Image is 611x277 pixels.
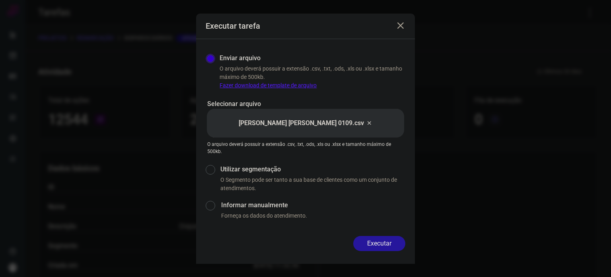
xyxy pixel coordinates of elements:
[207,141,404,155] p: O arquivo deverá possuir a extensão .csv, .txt, .ods, .xls ou .xlsx e tamanho máximo de 500kb.
[220,65,405,90] p: O arquivo deverá possuir a extensão .csv, .txt, .ods, .xls ou .xlsx e tamanho máximo de 500kb.
[220,53,261,63] label: Enviar arquivo
[207,99,404,109] p: Selecionar arquivo
[353,236,405,251] button: Executar
[220,165,405,174] label: Utilizar segmentação
[221,200,405,210] label: Informar manualmente
[221,212,405,220] p: Forneça os dados do atendimento.
[206,21,260,31] h3: Executar tarefa
[220,176,405,193] p: O Segmento pode ser tanto a sua base de clientes como um conjunto de atendimentos.
[239,118,364,128] p: [PERSON_NAME] [PERSON_NAME] 0109.csv
[220,82,317,88] a: Fazer download de template de arquivo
